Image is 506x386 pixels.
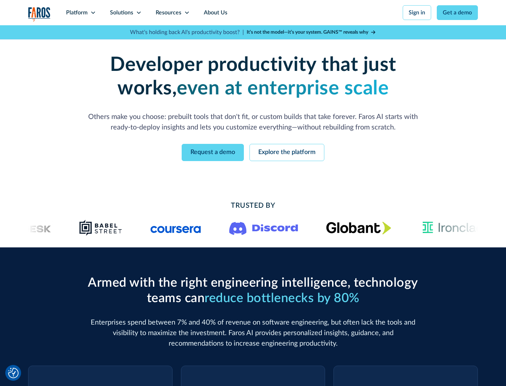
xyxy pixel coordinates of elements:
h2: Trusted By [84,200,422,211]
img: Logo of the online learning platform Coursera. [150,222,201,233]
strong: even at enterprise scale [177,79,389,98]
span: reduce bottlenecks by 80% [205,292,359,305]
img: Logo of the communication platform Discord. [229,220,298,235]
button: Cookie Settings [8,368,19,378]
img: Revisit consent button [8,368,19,378]
img: Logo of the analytics and reporting company Faros. [28,7,51,21]
a: Get a demo [437,5,478,20]
div: Solutions [110,8,133,17]
p: What's holding back AI's productivity boost? | [130,28,244,36]
strong: Developer productivity that just works, [110,55,396,98]
h2: Armed with the right engineering intelligence, technology teams can [84,275,422,306]
div: Platform [66,8,87,17]
a: Request a demo [182,144,244,161]
img: Globant's logo [326,221,391,234]
a: Sign in [403,5,431,20]
img: Ironclad Logo [419,219,486,236]
p: Enterprises spend between 7% and 40% of revenue on software engineering, but often lack the tools... [84,317,422,349]
a: home [28,7,51,21]
img: Babel Street logo png [79,219,122,236]
a: Explore the platform [249,144,324,161]
strong: It’s not the model—it’s your system. GAINS™ reveals why [247,30,368,35]
p: Others make you choose: prebuilt tools that don't fit, or custom builds that take forever. Faros ... [84,112,422,133]
a: It’s not the model—it’s your system. GAINS™ reveals why [247,29,376,36]
div: Resources [156,8,181,17]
